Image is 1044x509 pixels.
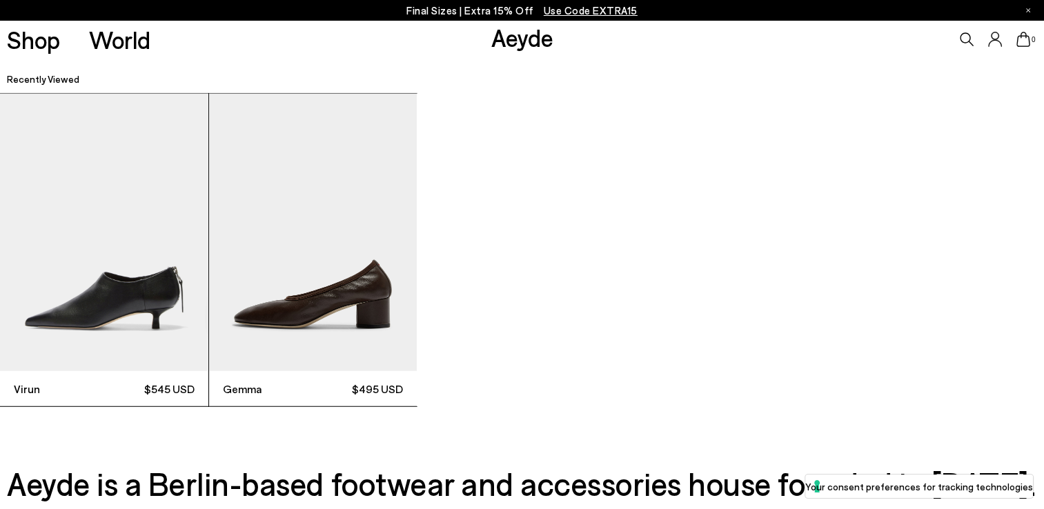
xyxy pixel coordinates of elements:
span: 0 [1030,36,1037,43]
a: World [89,28,150,52]
div: 2 / 2 [209,93,418,406]
p: Final Sizes | Extra 15% Off [406,2,638,19]
h2: Recently Viewed [7,72,79,86]
span: Navigate to /collections/ss25-final-sizes [544,4,638,17]
a: Aeyde [491,23,553,52]
span: $545 USD [104,380,195,397]
span: $495 USD [313,380,403,397]
label: Your consent preferences for tracking technologies [805,479,1033,494]
span: Virun [14,381,104,397]
a: 0 [1016,32,1030,47]
a: Shop [7,28,60,52]
button: Your consent preferences for tracking technologies [805,475,1033,498]
span: Gemma [223,381,313,397]
img: Gemma Block Heel Pumps [209,94,417,371]
h3: Aeyde is a Berlin-based footwear and accessories house founded in [DATE]. [7,464,1036,502]
a: Gemma $495 USD [209,94,417,406]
